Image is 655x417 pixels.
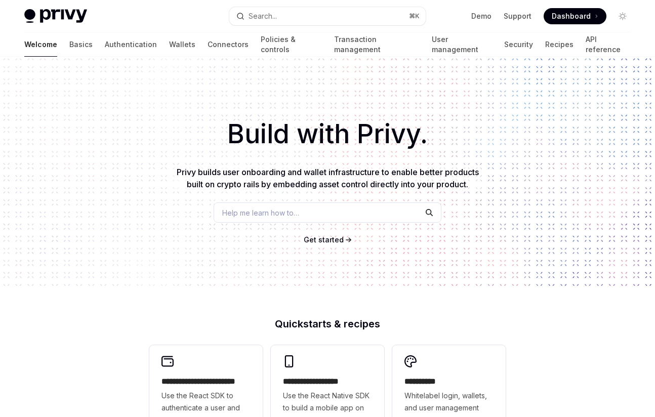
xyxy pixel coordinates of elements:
[24,32,57,57] a: Welcome
[615,8,631,24] button: Toggle dark mode
[432,32,493,57] a: User management
[409,12,420,20] span: ⌘ K
[105,32,157,57] a: Authentication
[504,32,533,57] a: Security
[16,114,639,154] h1: Build with Privy.
[222,207,299,218] span: Help me learn how to…
[304,235,344,244] span: Get started
[544,8,606,24] a: Dashboard
[229,7,426,25] button: Search...⌘K
[545,32,574,57] a: Recipes
[552,11,591,21] span: Dashboard
[586,32,631,57] a: API reference
[169,32,195,57] a: Wallets
[208,32,249,57] a: Connectors
[69,32,93,57] a: Basics
[249,10,277,22] div: Search...
[334,32,419,57] a: Transaction management
[504,11,531,21] a: Support
[471,11,492,21] a: Demo
[24,9,87,23] img: light logo
[149,319,506,329] h2: Quickstarts & recipes
[261,32,322,57] a: Policies & controls
[177,167,479,189] span: Privy builds user onboarding and wallet infrastructure to enable better products built on crypto ...
[304,235,344,245] a: Get started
